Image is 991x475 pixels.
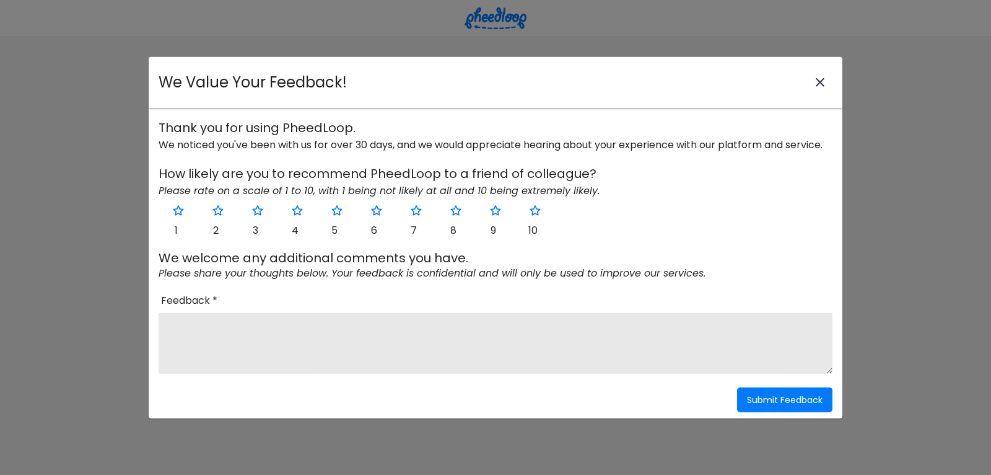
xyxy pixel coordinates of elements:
[280,198,315,223] button: Rate 4 out of 10
[411,223,417,238] p: 7
[478,198,513,223] button: Rate 9 out of 10
[747,394,823,404] span: Submit Feedback
[371,223,377,238] p: 6
[159,73,347,91] h2: We Value Your Feedback!
[491,223,496,238] p: 9
[159,248,832,268] h6: We welcome any additional comments you have.
[737,387,832,412] button: confirm
[159,266,705,280] span: Please share your thoughts below. Your feedback is confidential and will only be used to improve ...
[528,223,538,238] p: 10
[201,198,235,223] button: Rate 2 out of 10
[450,223,456,238] p: 8
[175,223,178,238] p: 1
[159,184,832,198] p: Please rate on a scale of 1 to 10, with 1 being not likely at all and 10 being extremely likely.
[439,198,473,223] button: Rate 8 out of 10
[292,223,299,238] p: 4
[399,198,434,223] button: Rate 7 out of 10
[159,164,832,184] h6: How likely are you to recommend PheedLoop to a friend of colleague?
[359,198,394,223] button: Rate 6 out of 10
[159,138,832,153] p: We noticed you've been with us for over 30 days, and we would appreciate hearing about your exper...
[253,223,258,238] p: 3
[159,118,832,138] h6: Thank you for using PheedLoop.
[320,198,354,223] button: Rate 5 out of 10
[808,70,832,95] button: close-modal
[161,198,196,223] button: Rate 1 out of 10
[213,223,219,238] p: 2
[240,198,275,223] button: Rate 3 out of 10
[518,198,552,223] button: Rate 10 out of 10
[331,223,338,238] p: 5
[161,293,217,308] span: Feedback *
